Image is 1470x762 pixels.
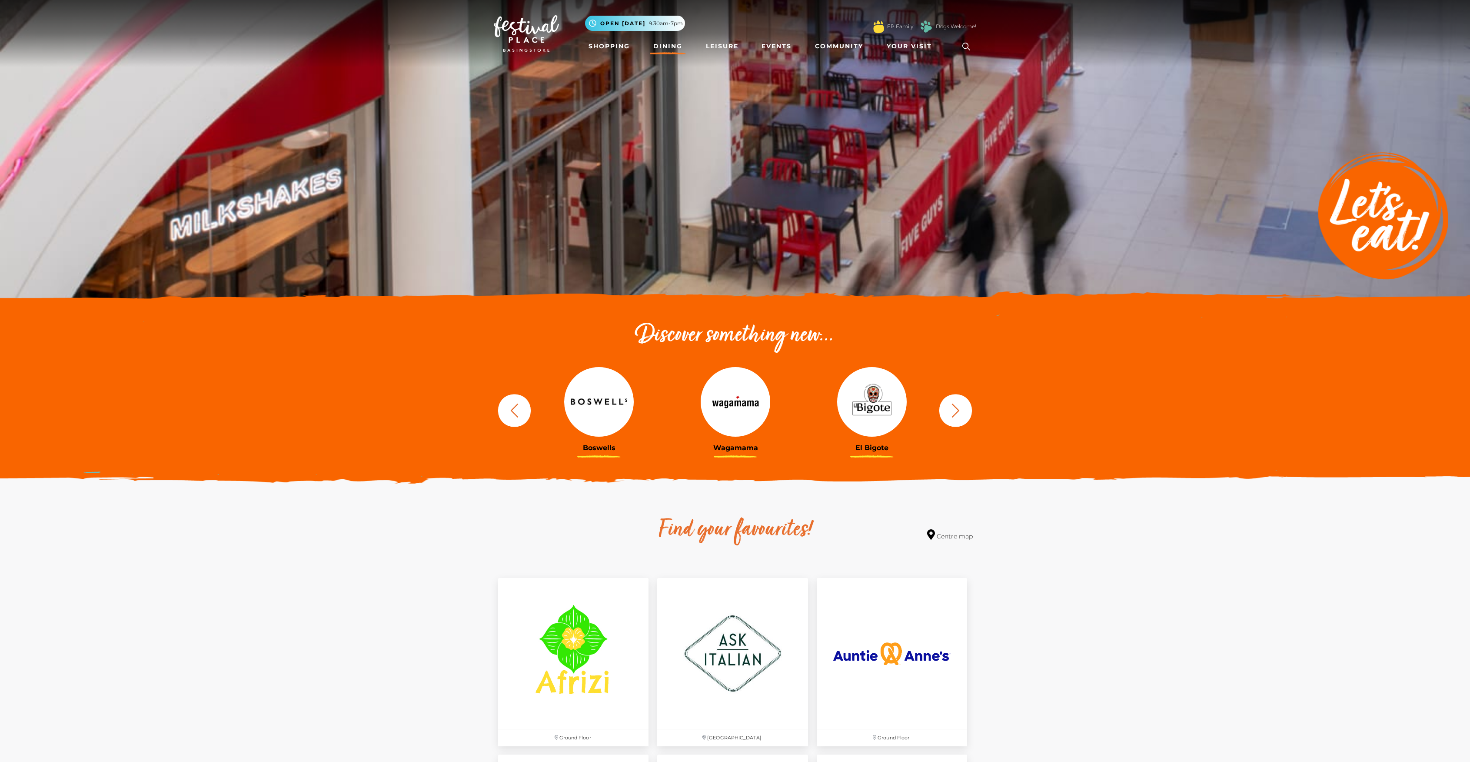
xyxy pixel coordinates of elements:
[817,729,967,746] p: Ground Floor
[887,42,932,51] span: Your Visit
[585,16,685,31] button: Open [DATE] 9.30am-7pm
[702,38,742,54] a: Leisure
[927,529,973,541] a: Centre map
[810,444,934,452] h3: El Bigote
[600,20,645,27] span: Open [DATE]
[674,444,797,452] h3: Wagamama
[650,38,686,54] a: Dining
[883,38,940,54] a: Your Visit
[810,367,934,452] a: El Bigote
[494,322,976,350] h2: Discover something new...
[537,367,661,452] a: Boswells
[674,367,797,452] a: Wagamama
[537,444,661,452] h3: Boswells
[576,516,894,544] h2: Find your favourites!
[494,574,653,750] a: Ground Floor
[887,23,913,30] a: FP Family
[649,20,683,27] span: 9.30am-7pm
[812,574,971,750] a: Ground Floor
[657,729,808,746] p: [GEOGRAPHIC_DATA]
[758,38,795,54] a: Events
[585,38,633,54] a: Shopping
[811,38,867,54] a: Community
[653,574,812,750] a: [GEOGRAPHIC_DATA]
[498,729,649,746] p: Ground Floor
[494,15,559,52] img: Festival Place Logo
[936,23,976,30] a: Dogs Welcome!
